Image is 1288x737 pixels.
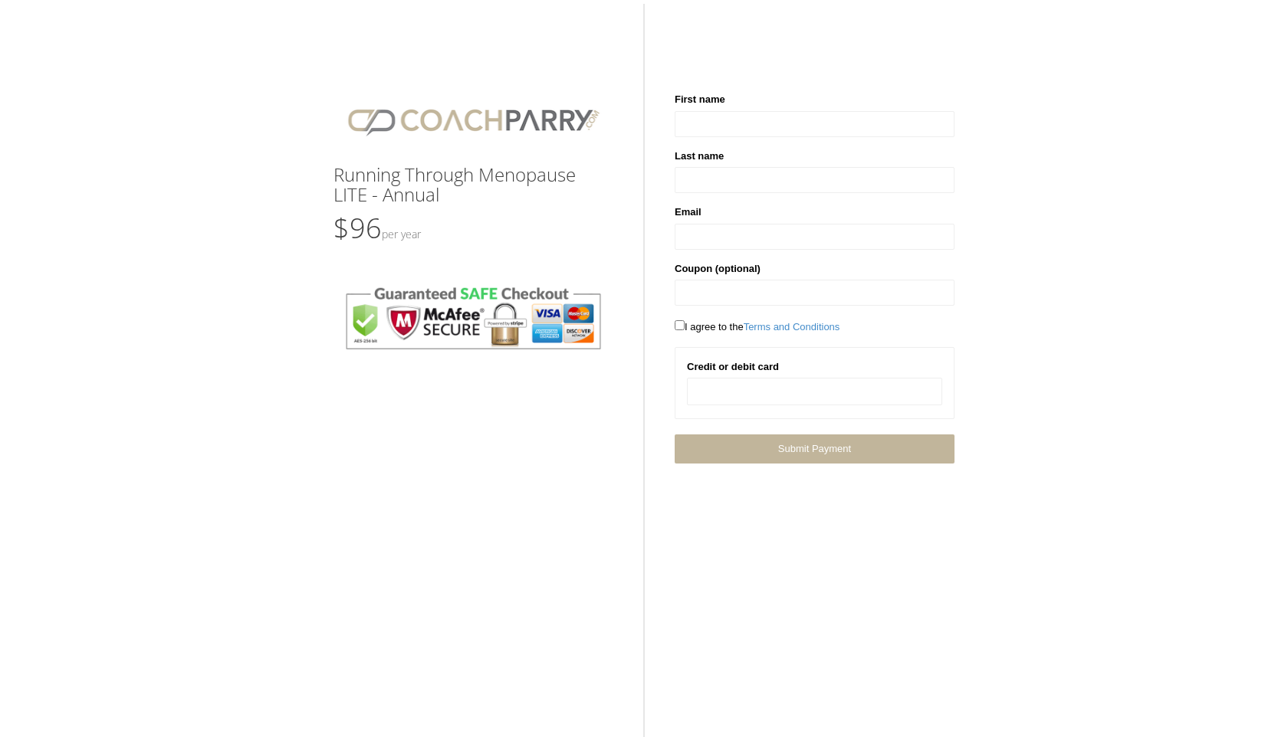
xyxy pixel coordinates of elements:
[675,205,701,220] label: Email
[675,321,839,332] span: I agree to the
[333,209,421,247] span: $96
[778,443,851,454] span: Submit Payment
[675,261,761,277] label: Coupon (optional)
[382,227,421,241] small: Per Year
[675,149,724,164] label: Last name
[675,434,955,463] a: Submit Payment
[687,359,779,375] label: Credit or debit card
[333,165,613,205] h3: Running Through Menopause LITE - Annual
[697,385,932,398] iframe: Secure card payment input frame
[744,321,840,332] a: Terms and Conditions
[675,92,725,107] label: First name
[333,92,613,149] img: CPlogo.png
